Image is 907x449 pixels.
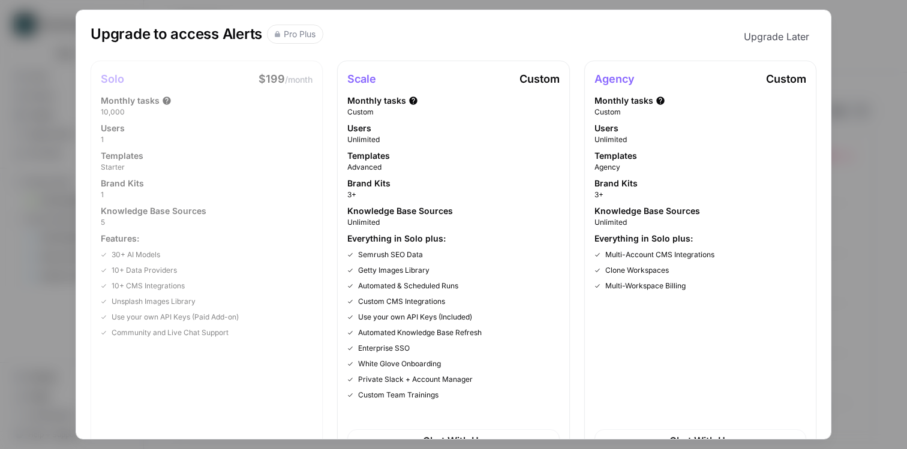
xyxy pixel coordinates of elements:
span: Custom CMS Integrations [358,296,445,307]
span: 3+ [347,189,559,200]
span: 1 [101,189,313,200]
span: Use your own API Keys (Paid Add-on) [112,312,239,323]
span: Knowledge Base Sources [101,205,206,217]
span: Community and Live Chat Support [112,327,229,338]
button: Upgrade Later [737,25,816,49]
span: 1 [101,134,313,145]
span: Everything in Solo plus: [594,233,806,245]
span: 10,000 [101,107,313,117]
span: Everything in Solo plus: [347,233,559,245]
span: Monthly tasks [347,95,406,107]
span: Enterprise SSO [358,343,410,354]
span: Knowledge Base Sources [594,205,700,217]
span: Multi-Account CMS Integrations [605,249,714,260]
span: Monthly tasks [594,95,653,107]
h1: Scale [347,71,376,88]
span: Starter [101,162,313,173]
span: Templates [594,150,637,162]
span: Custom Team Trainings [358,390,439,400]
span: Custom [594,107,806,117]
span: Templates [347,150,390,162]
span: Multi-Workspace Billing [605,281,686,291]
span: Unsplash Images Library [112,296,196,307]
div: Pro Plus [284,28,316,40]
span: 5 [101,217,313,228]
span: Use your own API Keys (Included) [358,312,472,323]
span: Clone Workspaces [605,265,669,276]
span: Custom [766,73,806,85]
h1: Upgrade to access Alerts [91,25,262,49]
span: Brand Kits [101,177,144,189]
span: Private Slack + Account Manager [358,374,473,385]
span: Features: [101,233,313,245]
span: Unlimited [594,134,806,145]
span: Custom [347,107,559,117]
span: $199 [259,73,285,85]
span: White Glove Onboarding [358,358,441,369]
span: Custom [519,73,560,85]
span: Agency [594,162,806,173]
span: 10+ Data Providers [112,265,177,276]
span: 10+ CMS Integrations [112,281,185,291]
span: Knowledge Base Sources [347,205,453,217]
span: Users [594,122,618,134]
span: Unlimited [594,217,806,228]
span: Getty Images Library [358,265,430,276]
span: 30+ AI Models [112,249,160,260]
span: Automated & Scheduled Runs [358,281,458,291]
span: Monthly tasks [101,95,160,107]
span: Brand Kits [347,177,391,189]
span: Templates [101,150,143,162]
span: Unlimited [347,217,559,228]
span: Users [101,122,125,134]
span: Brand Kits [594,177,638,189]
span: Advanced [347,162,559,173]
span: Automated Knowledge Base Refresh [358,327,482,338]
span: Users [347,122,371,134]
span: /month [285,74,313,85]
span: 3+ [594,189,806,200]
h1: Solo [101,71,124,88]
span: Unlimited [347,134,559,145]
h1: Agency [594,71,635,88]
span: Semrush SEO Data [358,249,423,260]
